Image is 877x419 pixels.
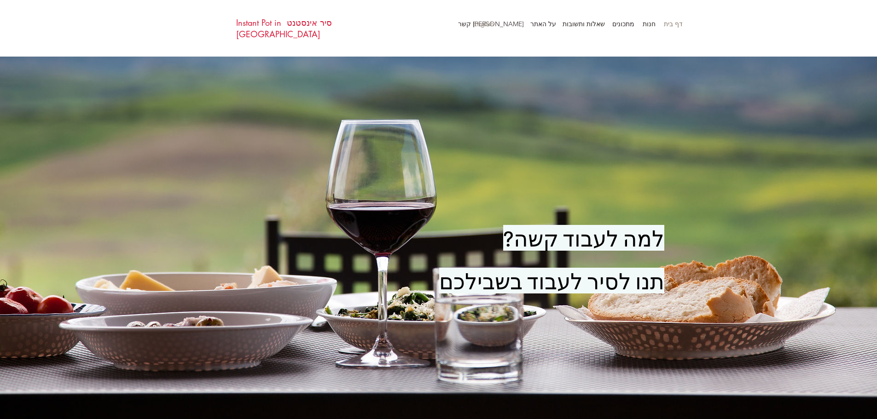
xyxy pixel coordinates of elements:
[608,17,639,31] p: מתכונים
[561,17,610,31] a: שאלות ותשובות
[439,268,664,293] span: תנו לסיר לעבוד בשבילכם
[236,17,332,40] a: סיר אינסטנט Instant Pot in [GEOGRAPHIC_DATA]
[558,17,610,31] p: שאלות ותשובות
[638,17,660,31] p: חנות
[526,17,561,31] p: על האתר
[529,17,561,31] a: על האתר
[453,17,529,31] p: [PERSON_NAME] קשר
[448,17,687,31] nav: אתר
[469,17,499,31] a: English
[499,17,529,31] a: [PERSON_NAME] קשר
[659,17,687,31] p: דף בית
[639,17,660,31] a: חנות
[503,225,664,251] span: למה לעבוד קשה?
[610,17,639,31] a: מתכונים
[660,17,687,31] a: דף בית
